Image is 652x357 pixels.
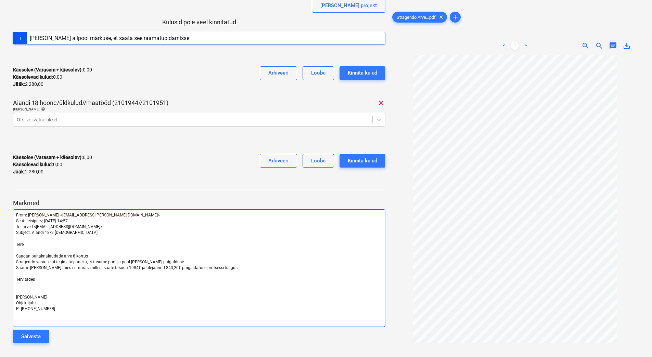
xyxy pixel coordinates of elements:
[16,230,98,235] span: Subject: Aiandi 18/2 [DEMOGRAPHIC_DATA]
[13,107,385,111] div: [PERSON_NAME]
[268,156,289,165] div: Arhiveeri
[511,42,519,50] a: Page 1 is your current page
[260,154,297,168] button: Arhiveeri
[303,154,334,168] button: Loobu
[13,81,43,88] p: 2 280,00
[13,161,62,168] p: 0,00
[13,18,385,26] p: Kulusid pole veel kinnitatud
[16,219,68,223] span: Sent: teisipäev, [DATE] 14:57
[13,99,168,107] p: Aiandi 18 hoone/üldkulud//maatööd (2101944//2101951)
[522,42,530,50] a: Next page
[16,277,35,282] span: Tervitades
[393,15,440,20] span: Stragendo Arve...pdf
[40,107,45,111] span: help
[260,66,297,80] button: Arhiveeri
[348,156,377,165] div: Kinnita kulud
[13,74,53,80] strong: Käesolevad kulud :
[13,74,62,81] p: 0,00
[595,42,603,50] span: zoom_out
[268,68,289,77] div: Arhiveeri
[303,66,334,80] button: Loobu
[13,155,83,160] strong: Käesolev (Varasem + käesolev) :
[437,13,445,21] span: clear
[618,324,652,357] iframe: Chat Widget
[13,168,43,175] p: 2 280,00
[13,199,385,207] p: Märkmed
[13,330,49,343] button: Salvesta
[13,67,83,72] strong: Käesolev (Varasem + käesolev) :
[311,156,325,165] div: Loobu
[377,99,385,107] span: clear
[13,81,25,87] strong: Jääk :
[16,260,184,264] span: Stragendo vastus kui tegin ettepaneku, et tasume pool ja pool [PERSON_NAME] paigaldust:
[16,265,239,270] span: Saame [PERSON_NAME] täies summas, millest saate tasuda 1984€ ja ülejäänud 843,20€ paigaldatuse pr...
[340,154,385,168] button: Kinnita kulud
[16,224,102,229] span: To: arved <[EMAIL_ADDRESS][DOMAIN_NAME]>
[13,169,25,174] strong: Jääk :
[16,254,88,259] span: Saadan puitaknalaudade arve 8 korrus
[581,42,590,50] span: zoom_in
[392,12,447,23] div: Stragendo Arve...pdf
[16,306,55,311] span: P: [PHONE_NUMBER]
[30,35,191,41] div: [PERSON_NAME] allpool märkuse, et saata see raamatupidamisse.
[311,68,325,77] div: Loobu
[451,13,459,21] span: add
[623,42,631,50] span: save_alt
[16,213,160,217] span: From: [PERSON_NAME] <[EMAIL_ADDRESS][PERSON_NAME][DOMAIN_NAME]>
[340,66,385,80] button: Kinnita kulud
[348,68,377,77] div: Kinnita kulud
[21,332,41,341] div: Salvesta
[500,42,508,50] a: Previous page
[16,301,36,305] span: Objektijuht
[16,242,24,247] span: Tere
[13,154,92,161] p: 0,00
[609,42,617,50] span: chat
[16,295,47,300] span: [PERSON_NAME]
[13,66,92,74] p: 0,00
[13,162,53,167] strong: Käesolevad kulud :
[320,1,377,10] div: [PERSON_NAME] projekt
